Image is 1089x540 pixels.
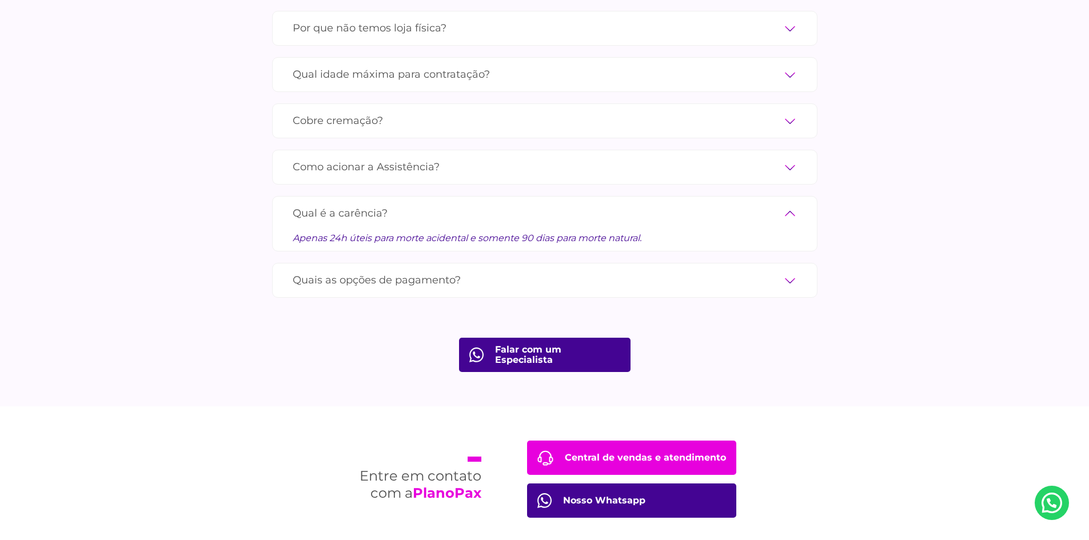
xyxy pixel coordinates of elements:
div: Apenas 24h úteis para morte acidental e somente 90 dias para morte natural. [293,223,797,244]
label: Cobre cremação? [293,111,797,131]
label: Quais as opções de pagamento? [293,270,797,290]
label: Como acionar a Assistência? [293,157,797,177]
a: Central de vendas e atendimento [527,441,736,475]
a: Falar com um Especialista [459,338,631,372]
img: Central de Vendas [537,493,552,508]
label: Por que não temos loja física? [293,18,797,38]
label: Qual idade máxima para contratação? [293,65,797,85]
img: fale com consultor [469,347,484,362]
label: Qual é a carência? [293,203,797,223]
strong: PlanoPax [413,485,481,501]
img: Central de Vendas [537,450,553,466]
a: Nosso Whatsapp [1035,486,1069,520]
h2: Entre em contato com a [353,457,481,502]
a: Nosso Whatsapp [527,483,736,518]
